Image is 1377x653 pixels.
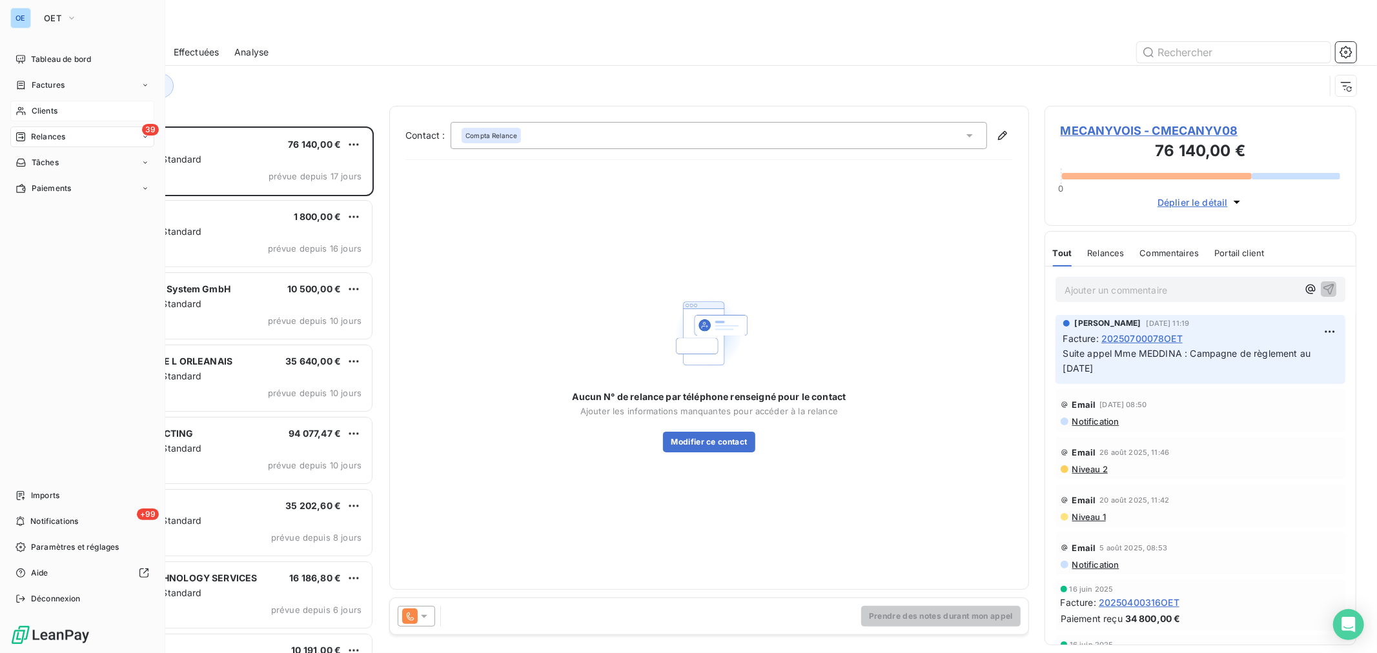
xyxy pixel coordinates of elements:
input: Rechercher [1137,42,1331,63]
span: Tâches [32,157,59,168]
span: 16 186,80 € [289,572,341,583]
span: Relances [1087,248,1124,258]
span: Niveau 2 [1071,464,1108,474]
img: Logo LeanPay [10,625,90,645]
span: Tableau de bord [31,54,91,65]
span: Notification [1071,559,1119,570]
span: Suite appel Mme MEDDINA : Campagne de règlement au [DATE] [1063,348,1314,374]
span: 20250700078OET [1101,332,1183,345]
div: grid [62,126,374,653]
span: 35 202,60 € [285,500,341,511]
span: 16 juin 2025 [1070,585,1114,593]
span: Aide [31,567,48,579]
span: Notification [1071,416,1119,427]
span: prévue depuis 10 jours [268,388,362,398]
span: Email [1072,447,1096,457]
span: Factures [32,79,65,91]
span: OET [44,13,61,23]
span: 16 juin 2025 [1070,641,1114,648]
span: [PERSON_NAME] [1075,317,1141,329]
span: Déplier le détail [1158,196,1228,209]
span: prévue depuis 16 jours [268,243,362,254]
span: Analyse [234,46,269,59]
span: 26 août 2025, 11:46 [1100,448,1170,456]
span: Paiement reçu [1061,612,1123,625]
button: Déplier le détail [1154,195,1247,210]
span: Imports [31,490,59,501]
span: Clients [32,105,57,117]
span: Niveau 1 [1071,512,1106,522]
span: 35 640,00 € [285,356,341,367]
span: 39 [142,124,159,136]
span: prévue depuis 10 jours [268,316,362,326]
span: Paramètres et réglages [31,541,119,553]
div: Open Intercom Messenger [1333,609,1364,640]
span: Aucun N° de relance par téléphone renseigné pour le contact [573,390,846,403]
span: MECANYVOIS - CMECANYV08 [1061,122,1340,139]
span: 0 [1059,183,1064,194]
span: 10 500,00 € [287,283,341,294]
h3: 76 140,00 € [1061,139,1340,165]
span: Facture : [1063,332,1099,345]
span: Relances [31,131,65,143]
span: Portail client [1214,248,1264,258]
span: prévue depuis 6 jours [271,605,362,615]
span: Notifications [30,516,78,527]
span: SECURITAS TECHNOLOGY SERVICES [91,572,257,583]
span: 94 077,47 € [289,428,341,439]
span: 76 140,00 € [288,139,341,150]
span: Compta Relance [465,131,517,140]
span: Email [1072,399,1096,410]
span: +99 [137,508,159,520]
button: Modifier ce contact [663,432,755,452]
img: Empty state [668,292,750,375]
span: [DATE] 08:50 [1100,401,1147,408]
span: 20 août 2025, 11:42 [1100,496,1170,504]
span: Commentaires [1140,248,1199,258]
span: 5 août 2025, 08:53 [1100,544,1168,552]
div: OE [10,8,31,28]
span: Effectuées [174,46,219,59]
span: Tout [1053,248,1072,258]
span: [DATE] 11:19 [1147,319,1190,327]
span: 1 800,00 € [294,211,342,222]
label: Contact : [405,129,451,142]
a: Aide [10,563,154,583]
span: Déconnexion [31,593,81,605]
span: 34 800,00 € [1125,612,1181,625]
span: Ajouter les informations manquantes pour accéder à la relance [580,406,838,416]
span: 20250400316OET [1099,596,1179,609]
span: prévue depuis 17 jours [269,171,362,181]
span: Paiements [32,183,71,194]
span: Facture : [1061,596,1096,609]
span: prévue depuis 8 jours [271,532,362,543]
span: Email [1072,495,1096,505]
span: prévue depuis 10 jours [268,460,362,470]
button: Prendre des notes durant mon appel [861,606,1021,627]
span: Email [1072,543,1096,553]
